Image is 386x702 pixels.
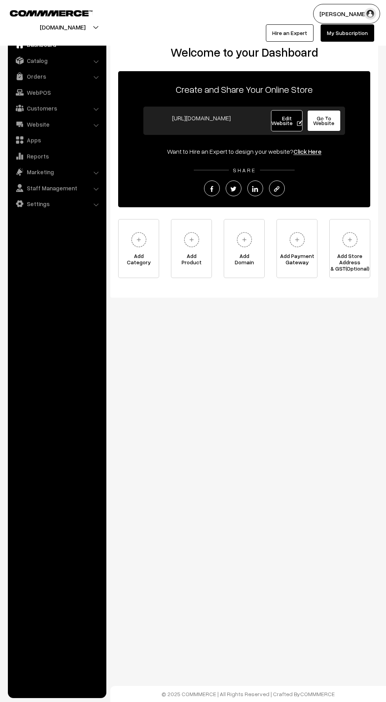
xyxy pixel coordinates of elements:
[329,219,370,278] a: Add Store Address& GST(Optional)
[229,167,260,173] span: SHARE
[10,85,104,99] a: WebPOS
[10,101,104,115] a: Customers
[10,69,104,83] a: Orders
[181,229,202,251] img: plus.svg
[171,253,212,269] span: Add Product
[10,149,104,163] a: Reports
[118,219,159,278] a: AddCategory
[313,115,334,126] span: Go To Website
[293,147,321,155] a: Click Here
[10,10,93,16] img: COMMMERCE
[118,147,370,156] div: Want to Hire an Expert to design your website?
[118,82,370,96] p: Create and Share Your Online Store
[271,110,302,131] a: Edit Website
[10,117,104,131] a: Website
[277,219,317,278] a: Add PaymentGateway
[234,229,255,251] img: plus.svg
[119,253,159,269] span: Add Category
[12,17,113,37] button: [DOMAIN_NAME]
[339,229,361,251] img: plus.svg
[10,181,104,195] a: Staff Management
[286,229,308,251] img: plus.svg
[266,24,314,42] a: Hire an Expert
[364,8,376,20] img: user
[171,219,212,278] a: AddProduct
[313,4,380,24] button: [PERSON_NAME]
[10,53,104,68] a: Catalog
[118,45,370,59] h2: Welcome to your Dashboard
[330,253,370,269] span: Add Store Address & GST(Optional)
[110,686,386,702] footer: © 2025 COMMMERCE | All Rights Reserved | Crafted By
[307,110,341,131] a: Go To Website
[10,133,104,147] a: Apps
[277,253,317,269] span: Add Payment Gateway
[10,165,104,179] a: Marketing
[10,8,79,17] a: COMMMERCE
[224,253,264,269] span: Add Domain
[224,219,265,278] a: AddDomain
[300,691,335,697] a: COMMMERCE
[128,229,150,251] img: plus.svg
[10,197,104,211] a: Settings
[321,24,374,42] a: My Subscription
[271,115,302,126] span: Edit Website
